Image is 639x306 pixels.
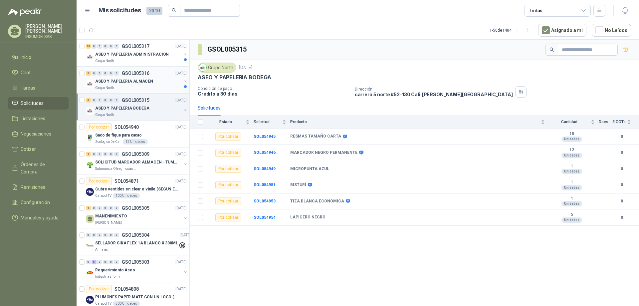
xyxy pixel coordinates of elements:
th: Docs [599,116,612,129]
div: 0 [114,44,119,49]
p: Grupo North [95,85,114,91]
div: 0 [108,233,113,237]
div: Por cotizar [215,133,241,141]
p: Salamanca Oleaginosas SAS [95,166,137,171]
img: Company Logo [86,296,94,304]
p: PLUMONES PAPER MATE CON UN LOGO (SEGUN REF.ADJUNTA) [95,294,178,300]
div: Unidades [561,185,582,190]
div: 0 [114,98,119,103]
b: 1 [549,196,595,201]
div: Unidades [561,169,582,174]
img: Company Logo [86,80,94,88]
p: ASEO Y PAPELERIA BODEGA [95,105,149,112]
b: 0 [612,150,631,156]
div: Todas [529,7,542,14]
span: Manuales y ayuda [21,214,59,221]
a: Por cotizarSOL054871[DATE] Company LogoCubre vestidos en clear o vinilo (SEGUN ESPECIFICACIONES D... [77,174,189,201]
p: GSOL005315 [122,98,149,103]
div: 0 [97,260,102,264]
div: Por cotizar [215,181,241,189]
b: 5 [549,212,595,217]
p: SOL054871 [114,179,139,183]
img: Company Logo [86,269,94,277]
p: SOL054940 [114,125,139,130]
b: 0 [612,134,631,140]
span: # COTs [612,120,626,124]
p: [DATE] [175,286,187,292]
p: Requerimiento Aseo [95,267,135,273]
div: 0 [114,71,119,76]
a: Cotizar [8,143,69,155]
p: [PERSON_NAME] [PERSON_NAME] [25,24,69,33]
div: Solicitudes [198,104,221,112]
span: 2310 [146,7,162,15]
span: Cotizar [21,146,36,153]
p: GSOL005316 [122,71,149,76]
div: 0 [114,206,119,210]
a: Negociaciones [8,128,69,140]
div: 0 [108,44,113,49]
a: 1 0 0 0 0 0 GSOL005305[DATE] MANENIMIENTO[PERSON_NAME] [86,204,188,225]
button: Asignado a mi [538,24,586,37]
img: Company Logo [86,134,94,142]
div: 10 [86,44,91,49]
div: 0 [114,152,119,156]
div: Por cotizar [86,177,112,185]
p: GSOL005304 [122,233,149,237]
span: Estado [207,120,244,124]
img: Company Logo [199,64,206,71]
div: Unidades [561,201,582,206]
div: Por cotizar [86,123,112,131]
p: Almatec [95,247,108,252]
p: [DATE] [239,65,252,71]
b: 0 [612,166,631,172]
a: Manuales y ayuda [8,211,69,224]
div: Por cotizar [215,165,241,173]
div: 0 [92,71,97,76]
th: Solicitud [254,116,290,129]
b: MARCADOR NEGRO PERMANENTE [290,150,357,155]
div: 0 [114,233,119,237]
span: Licitaciones [21,115,45,122]
b: 1 [549,164,595,169]
div: 0 [92,206,97,210]
p: [DATE] [175,43,187,50]
a: Por cotizarSOL054940[DATE] Company LogoSaco de fique para cacaoZoologico De Cali12 Unidades [77,121,189,148]
a: Inicio [8,51,69,64]
p: Grupo North [95,112,114,118]
p: [DATE] [175,124,187,131]
div: 0 [108,206,113,210]
p: [DATE] [175,178,187,184]
img: Company Logo [86,53,94,61]
div: 0 [103,233,108,237]
b: SOL054953 [254,199,276,203]
div: 0 [108,98,113,103]
div: 0 [97,44,102,49]
p: INSUMOFI SAS [25,35,69,39]
div: 0 [97,233,102,237]
p: Condición de pago [198,86,349,91]
a: 3 0 0 0 0 0 GSOL005316[DATE] Company LogoASEO Y PAPELERIA ALMACENGrupo North [86,69,188,91]
div: 0 [97,152,102,156]
div: 0 [108,260,113,264]
div: 0 [103,71,108,76]
div: 0 [97,98,102,103]
p: GSOL005303 [122,260,149,264]
button: No Leídos [592,24,631,37]
b: SOL054951 [254,182,276,187]
div: 1 - 50 de 1404 [490,25,533,36]
p: [DATE] [180,232,191,238]
a: Solicitudes [8,97,69,110]
p: Saco de fique para cacao [95,132,142,139]
div: 100 Unidades [113,193,140,198]
th: Estado [207,116,254,129]
div: 0 [103,44,108,49]
div: Por cotizar [215,149,241,157]
a: Remisiones [8,181,69,193]
p: [DATE] [175,151,187,157]
th: # COTs [612,116,639,129]
div: 0 [97,71,102,76]
a: SOL054946 [254,150,276,155]
div: 0 [114,260,119,264]
th: Cantidad [549,116,599,129]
